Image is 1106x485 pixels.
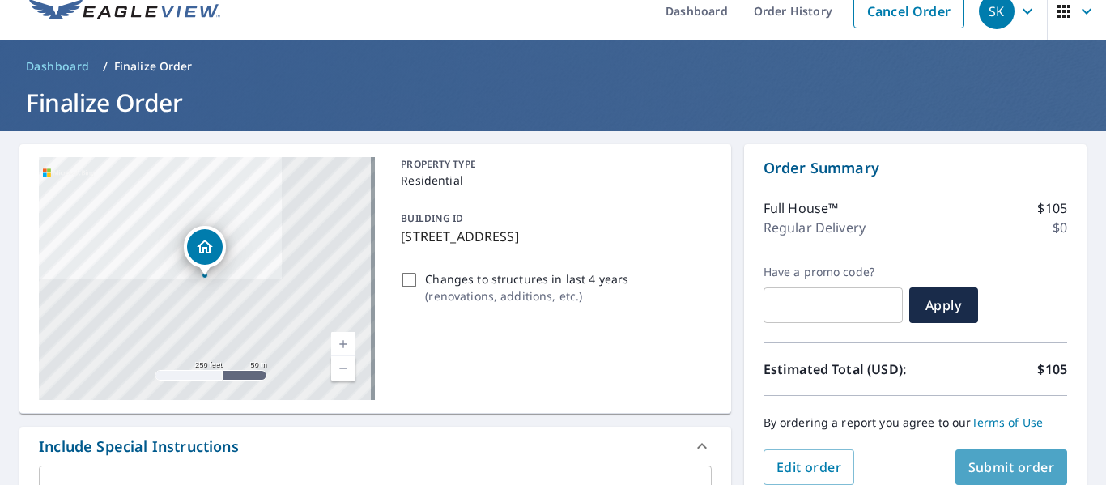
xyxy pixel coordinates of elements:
[764,449,855,485] button: Edit order
[764,359,916,379] p: Estimated Total (USD):
[764,218,866,237] p: Regular Delivery
[401,157,704,172] p: PROPERTY TYPE
[331,356,355,381] a: Current Level 17, Zoom Out
[331,332,355,356] a: Current Level 17, Zoom In
[425,287,628,304] p: ( renovations, additions, etc. )
[972,415,1044,430] a: Terms of Use
[1037,198,1067,218] p: $105
[19,427,731,466] div: Include Special Instructions
[764,157,1067,179] p: Order Summary
[401,172,704,189] p: Residential
[114,58,193,74] p: Finalize Order
[764,415,1067,430] p: By ordering a report you agree to our
[764,265,903,279] label: Have a promo code?
[764,198,839,218] p: Full House™
[401,211,463,225] p: BUILDING ID
[968,458,1055,476] span: Submit order
[184,226,226,276] div: Dropped pin, building 1, Residential property, 35 Scarborough Ln Ocean View, DE 19970
[425,270,628,287] p: Changes to structures in last 4 years
[776,458,842,476] span: Edit order
[19,86,1087,119] h1: Finalize Order
[922,296,965,314] span: Apply
[103,57,108,76] li: /
[955,449,1068,485] button: Submit order
[39,436,239,457] div: Include Special Instructions
[1053,218,1067,237] p: $0
[19,53,1087,79] nav: breadcrumb
[909,287,978,323] button: Apply
[26,58,90,74] span: Dashboard
[19,53,96,79] a: Dashboard
[401,227,704,246] p: [STREET_ADDRESS]
[1037,359,1067,379] p: $105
